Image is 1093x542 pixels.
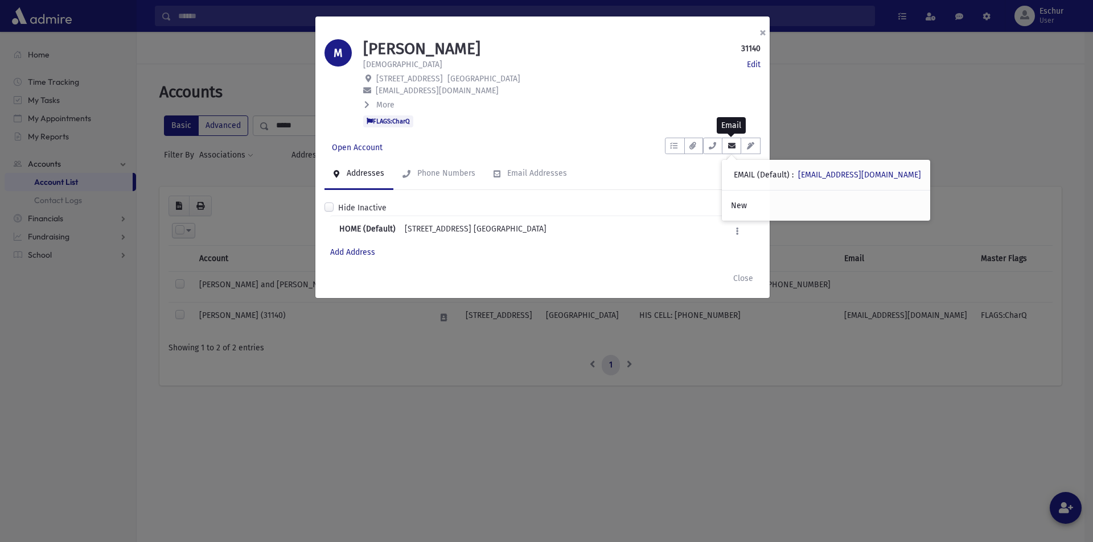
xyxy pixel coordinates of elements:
span: [EMAIL_ADDRESS][DOMAIN_NAME] [376,86,499,96]
a: New [722,195,930,216]
span: [STREET_ADDRESS] [376,74,443,84]
a: Add Address [330,247,375,257]
span: FLAGS:CharQ [363,115,413,127]
div: EMAIL (Default) [734,169,921,181]
span: : [792,170,794,180]
div: M [324,39,352,67]
a: Email Addresses [484,158,576,190]
div: [STREET_ADDRESS] [GEOGRAPHIC_DATA] [405,223,546,239]
a: Phone Numbers [393,158,484,190]
div: Email [717,117,746,134]
div: Email Addresses [505,168,567,178]
span: More [376,100,395,110]
div: Phone Numbers [415,168,475,178]
a: Addresses [324,158,393,190]
a: [EMAIL_ADDRESS][DOMAIN_NAME] [798,170,921,180]
span: [GEOGRAPHIC_DATA] [447,74,520,84]
a: Edit [747,59,761,71]
label: Hide Inactive [338,202,387,214]
button: × [750,16,775,48]
p: [DEMOGRAPHIC_DATA] [363,59,442,71]
a: Open Account [324,138,390,158]
h1: [PERSON_NAME] [363,39,480,59]
strong: 31140 [741,43,761,55]
div: Addresses [344,168,384,178]
b: HOME (Default) [339,223,396,239]
button: More [363,99,396,111]
button: Close [726,268,761,289]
